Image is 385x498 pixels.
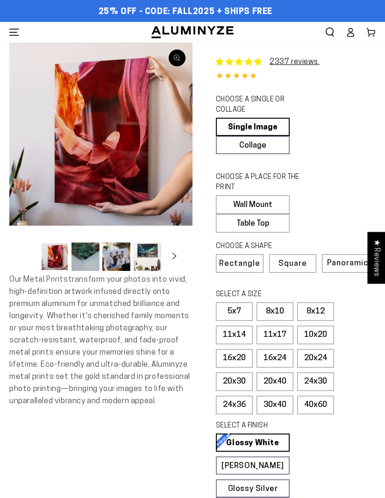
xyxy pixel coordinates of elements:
label: 24x36 [216,396,253,414]
a: Glossy Silver [216,479,290,498]
span: Square [278,260,307,268]
summary: Search our site [320,22,340,43]
div: Click to open Judge.me floating reviews tab [367,232,385,284]
button: Load image 3 in gallery view [102,242,130,271]
label: 16x24 [257,349,293,368]
a: Single Image [216,118,290,136]
a: Glossy White [216,434,290,452]
label: Table Top [216,214,290,233]
button: Slide left [17,246,38,267]
legend: CHOOSE A PLACE FOR THE PRINT [216,172,308,193]
label: 16x20 [216,349,253,368]
label: 8x10 [257,302,293,321]
legend: CHOOSE A SINGLE OR COLLAGE [216,95,308,115]
div: 4.85 out of 5.0 stars [216,70,376,84]
media-gallery: Gallery Viewer [9,43,192,274]
label: 20x30 [216,372,253,391]
label: 10x20 [297,326,334,344]
label: 11x17 [257,326,293,344]
a: 2337 reviews. [216,57,376,68]
summary: Menu [4,22,24,43]
img: Aluminyze [150,25,235,39]
button: Load image 2 in gallery view [71,242,100,271]
button: Load image 4 in gallery view [133,242,161,271]
label: 11x14 [216,326,253,344]
a: Collage [216,136,290,154]
legend: SELECT A FINISH [216,421,308,431]
label: 40x60 [297,396,334,414]
span: 25% OFF - Code: FALL2025 + Ships Free [99,7,272,17]
button: Load image 1 in gallery view [41,242,69,271]
span: Our Metal Prints transform your photos into vivid, high-definition artwork infused directly onto ... [9,276,190,405]
legend: CHOOSE A SHAPE [216,242,308,252]
a: [PERSON_NAME] [216,456,290,475]
button: Slide right [164,246,185,267]
label: Wall Mount [216,195,290,214]
label: 5x7 [216,302,253,321]
label: 8x12 [297,302,334,321]
label: 20x24 [297,349,334,368]
legend: SELECT A SIZE [216,290,308,300]
label: 24x30 [297,372,334,391]
span: Rectangle [219,260,260,268]
label: 30x40 [257,396,293,414]
a: 2337 reviews. [270,58,320,66]
span: Panoramic [327,259,368,267]
label: 20x40 [257,372,293,391]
